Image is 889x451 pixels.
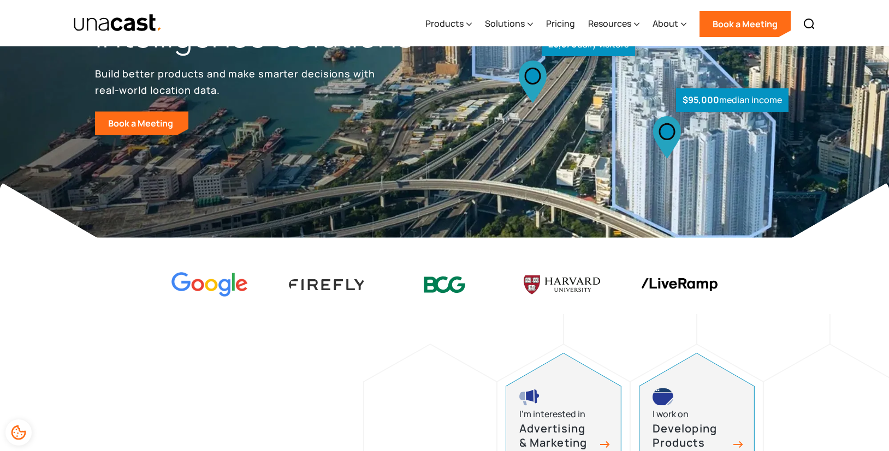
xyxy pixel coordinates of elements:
img: BCG logo [406,269,483,300]
img: Unacast text logo [73,14,162,33]
div: Solutions [485,17,525,30]
div: I work on [653,407,689,422]
img: Google logo Color [171,272,248,298]
div: I’m interested in [519,407,585,422]
h3: Advertising & Marketing [519,422,596,450]
img: liveramp logo [641,278,718,292]
div: Cookie Preferences [5,419,32,446]
img: Harvard U logo [524,272,600,298]
h3: Developing Products [653,422,729,450]
a: Book a Meeting [700,11,791,37]
a: home [73,14,162,33]
img: Search icon [803,17,816,31]
div: Products [425,17,464,30]
div: About [653,2,686,46]
img: Firefly Advertising logo [289,279,365,290]
div: Resources [588,17,631,30]
div: Solutions [485,2,533,46]
p: Build better products and make smarter decisions with real-world location data. [95,65,379,98]
img: developing products icon [653,388,673,406]
img: advertising and marketing icon [519,388,540,406]
div: Resources [588,2,639,46]
div: About [653,17,678,30]
strong: $95,000 [683,94,719,106]
div: median income [676,88,789,112]
a: Pricing [546,2,575,46]
div: Products [425,2,472,46]
a: Book a Meeting [95,111,188,135]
